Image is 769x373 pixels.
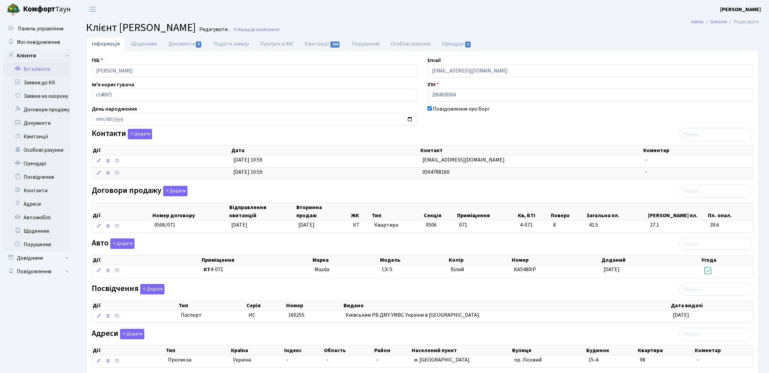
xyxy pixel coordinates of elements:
span: 3 [196,41,201,48]
th: Область [323,346,373,355]
li: Редагувати [727,18,759,26]
th: Тип [165,346,230,355]
span: 8 [553,221,584,229]
th: Дії [92,301,178,310]
a: Порушення [3,238,71,251]
span: KA5480IP [514,266,536,273]
span: Паспорт [181,311,243,319]
th: Коментар [694,346,752,355]
th: Кв, БТІ [517,203,551,220]
a: Заявки на охорону [3,89,71,103]
span: 27.1 [650,221,705,229]
span: КТ [353,221,368,229]
a: Подати заявку [208,37,255,51]
th: Дії [92,346,165,355]
label: Авто [92,238,135,249]
a: Адреси [3,197,71,211]
span: 4-071 [520,221,548,229]
label: Договори продажу [92,186,187,196]
span: [DATE] [603,266,620,273]
a: Орендарі [3,157,71,170]
span: білий [451,266,464,273]
th: Дії [92,203,152,220]
span: 15-А [588,356,599,364]
span: 0506/071 [154,221,175,229]
a: Особові рахунки [3,143,71,157]
th: Пл. опал. [707,203,753,220]
span: м. [GEOGRAPHIC_DATA] [414,356,470,364]
a: [PERSON_NAME] [720,5,761,13]
th: Видано [343,301,670,310]
label: ПІБ [92,56,103,64]
span: [DATE] [231,221,247,229]
a: Щоденник [125,37,162,51]
a: Документи [162,37,208,51]
button: Авто [110,238,135,249]
span: 156 [330,41,340,48]
a: Автомобілі [3,211,71,224]
a: Додати [118,327,144,339]
a: Пропуск в ЖК [255,37,299,51]
span: Таун [23,4,71,15]
span: [DATE] 10:59 [233,168,262,176]
a: Порушення [346,37,385,51]
span: - [286,356,288,364]
span: Київським РВ ДМУ УМВС України в [GEOGRAPHIC_DATA]. [346,311,480,319]
button: Договори продажу [163,186,187,196]
label: Адреси [92,329,144,339]
a: Admin [691,18,704,25]
span: 1 [465,41,471,48]
span: 0504788160 [422,168,449,176]
span: [EMAIL_ADDRESS][DOMAIN_NAME] [422,156,505,164]
th: Номер договору [152,203,229,220]
span: 160255 [288,311,304,319]
a: Орендарі [436,37,477,51]
a: Щоденник [3,224,71,238]
button: Адреси [120,329,144,339]
input: Пошук... [679,328,752,341]
th: [PERSON_NAME] пл. [647,203,707,220]
a: Клієнти [711,18,727,25]
span: Мої повідомлення [17,38,60,46]
th: Дата видачі [670,301,753,310]
th: Доданий [601,255,701,265]
label: День народження [92,105,137,113]
label: Повідомлення про борг [433,105,490,113]
label: Посвідчення [92,284,165,294]
button: Посвідчення [140,284,165,294]
span: Панель управління [18,25,63,32]
span: - [326,356,328,364]
a: Довідники [3,251,71,265]
th: Модель [379,255,448,265]
label: ІПН [427,81,439,89]
span: [DATE] 10:59 [233,156,262,164]
span: 98 [640,356,645,364]
span: Клієнти [264,26,279,33]
a: Договори продажу [3,103,71,116]
nav: breadcrumb [681,15,769,29]
a: Заявки до КК [3,76,71,89]
a: Контакти [3,184,71,197]
th: Квартира [637,346,694,355]
span: CX-5 [382,266,392,273]
span: - [645,156,647,164]
img: logo.png [7,3,20,16]
span: - [697,356,699,364]
input: Пошук... [679,128,752,141]
th: Дії [92,255,201,265]
b: [PERSON_NAME] [720,6,761,13]
th: Населений пункт [411,346,511,355]
small: Редагувати . [198,26,230,33]
span: Прописка [168,356,191,364]
label: Email [427,56,441,64]
th: Тип [178,301,246,310]
a: Панель управління [3,22,71,35]
a: Клієнти [3,49,71,62]
a: Документи [3,116,71,130]
th: Дії [92,146,231,155]
th: Поверх [550,203,586,220]
span: Квартира [374,221,421,229]
span: 4-071 [204,266,309,274]
th: Угода [701,255,753,265]
span: [DATE] [673,311,689,319]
